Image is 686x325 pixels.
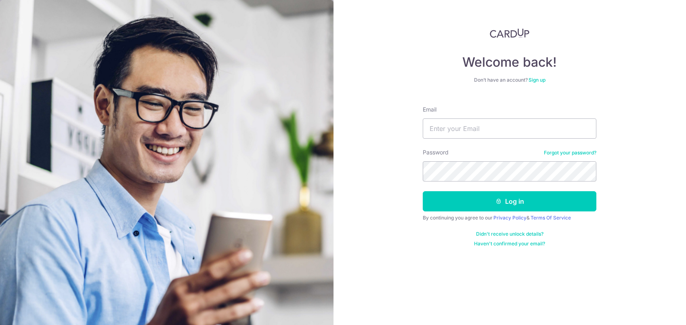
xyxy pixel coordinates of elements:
input: Enter your Email [423,118,596,139]
button: Log in [423,191,596,211]
a: Sign up [529,77,545,83]
a: Didn't receive unlock details? [476,231,543,237]
a: Terms Of Service [531,215,571,221]
h4: Welcome back! [423,54,596,70]
div: Don’t have an account? [423,77,596,83]
div: By continuing you agree to our & [423,215,596,221]
img: CardUp Logo [490,28,529,38]
a: Privacy Policy [493,215,527,221]
label: Email [423,106,436,114]
a: Haven't confirmed your email? [474,241,545,247]
a: Forgot your password? [544,150,596,156]
label: Password [423,148,449,156]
